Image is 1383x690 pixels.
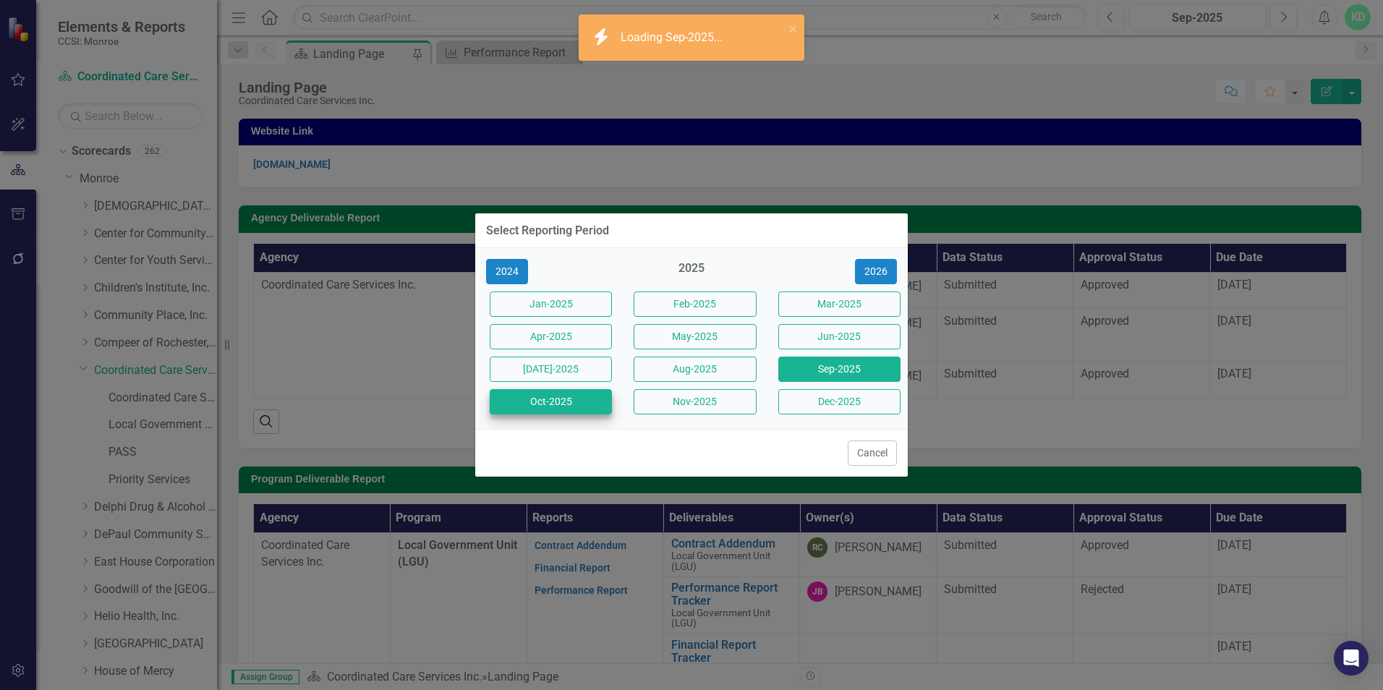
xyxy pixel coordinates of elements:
button: 2026 [855,259,897,284]
button: 2024 [486,259,528,284]
button: Apr-2025 [490,324,612,349]
div: Open Intercom Messenger [1334,641,1369,676]
button: Jun-2025 [778,324,901,349]
button: close [788,20,799,37]
button: Oct-2025 [490,389,612,414]
button: Jan-2025 [490,291,612,317]
button: Dec-2025 [778,389,901,414]
button: Cancel [848,440,897,466]
button: Aug-2025 [634,357,756,382]
div: Loading Sep-2025... [621,30,726,46]
button: Feb-2025 [634,291,756,317]
div: 2025 [630,260,752,284]
div: Select Reporting Period [486,224,609,237]
button: [DATE]-2025 [490,357,612,382]
button: Mar-2025 [778,291,901,317]
button: May-2025 [634,324,756,349]
button: Sep-2025 [778,357,901,382]
button: Nov-2025 [634,389,756,414]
